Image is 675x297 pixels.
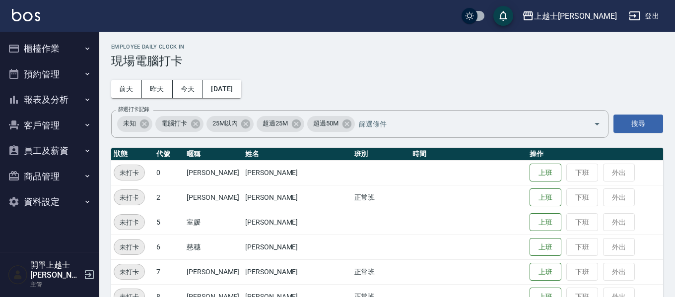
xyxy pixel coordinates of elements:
[118,106,149,113] label: 篩選打卡記錄
[154,235,184,259] td: 6
[589,116,605,132] button: Open
[530,263,561,281] button: 上班
[4,61,95,87] button: 預約管理
[527,148,663,161] th: 操作
[203,80,241,98] button: [DATE]
[30,280,81,289] p: 主管
[530,213,561,232] button: 上班
[4,138,95,164] button: 員工及薪資
[243,259,352,284] td: [PERSON_NAME]
[184,160,243,185] td: [PERSON_NAME]
[356,115,576,132] input: 篩選條件
[4,164,95,189] button: 商品管理
[114,168,144,178] span: 未打卡
[4,189,95,215] button: 資料設定
[184,259,243,284] td: [PERSON_NAME]
[111,80,142,98] button: 前天
[243,148,352,161] th: 姓名
[184,210,243,235] td: 室媛
[114,267,144,277] span: 未打卡
[154,160,184,185] td: 0
[410,148,527,161] th: 時間
[111,54,663,68] h3: 現場電腦打卡
[184,185,243,210] td: [PERSON_NAME]
[117,116,152,132] div: 未知
[173,80,203,98] button: 今天
[154,210,184,235] td: 5
[493,6,513,26] button: save
[530,238,561,256] button: 上班
[154,259,184,284] td: 7
[352,185,410,210] td: 正常班
[243,185,352,210] td: [PERSON_NAME]
[154,148,184,161] th: 代號
[307,119,344,128] span: 超過50M
[257,119,294,128] span: 超過25M
[4,87,95,113] button: 報表及分析
[243,160,352,185] td: [PERSON_NAME]
[184,235,243,259] td: 慈穗
[155,119,193,128] span: 電腦打卡
[117,119,142,128] span: 未知
[243,210,352,235] td: [PERSON_NAME]
[114,192,144,203] span: 未打卡
[12,9,40,21] img: Logo
[352,148,410,161] th: 班別
[307,116,355,132] div: 超過50M
[114,217,144,228] span: 未打卡
[625,7,663,25] button: 登出
[613,115,663,133] button: 搜尋
[184,148,243,161] th: 暱稱
[257,116,304,132] div: 超過25M
[154,185,184,210] td: 2
[114,242,144,252] span: 未打卡
[352,259,410,284] td: 正常班
[530,188,561,207] button: 上班
[30,260,81,280] h5: 開單上越士[PERSON_NAME]
[534,10,617,22] div: 上越士[PERSON_NAME]
[243,235,352,259] td: [PERSON_NAME]
[4,36,95,61] button: 櫃檯作業
[155,116,203,132] div: 電腦打卡
[4,113,95,138] button: 客戶管理
[206,119,244,128] span: 25M以內
[111,148,154,161] th: 狀態
[8,265,28,285] img: Person
[530,164,561,182] button: 上班
[518,6,621,26] button: 上越士[PERSON_NAME]
[111,44,663,50] h2: Employee Daily Clock In
[206,116,254,132] div: 25M以內
[142,80,173,98] button: 昨天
